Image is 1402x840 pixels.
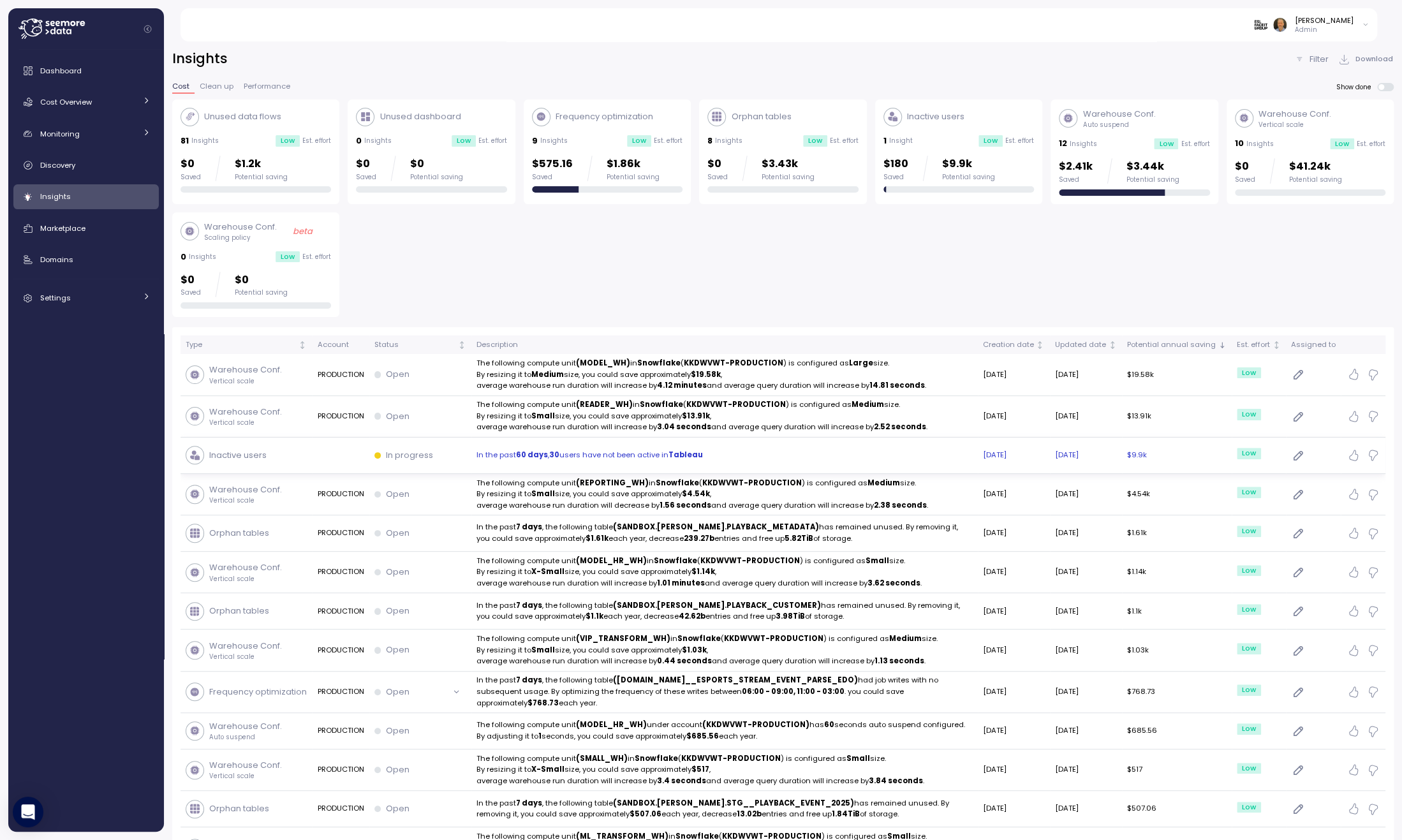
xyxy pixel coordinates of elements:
strong: (SANDBOX.[PERSON_NAME].PLAYBACK_CUSTOMER) [613,600,821,610]
p: average warehouse run duration will increase by and average query duration will increase by . [476,656,973,667]
p: Open [386,566,410,578]
strong: Small [531,645,555,655]
div: Open Intercom Messenger [13,797,43,827]
a: Insights [13,184,159,210]
strong: Tableau [668,450,703,460]
p: $1.2k [235,156,288,173]
p: 81 [181,135,189,147]
p: 0 [356,135,362,147]
p: $1.86k [607,156,660,173]
strong: 2.52 seconds [874,422,926,432]
span: Cost Overview [40,97,92,107]
p: Warehouse Conf. [209,364,282,376]
span: Domains [40,254,73,265]
td: PRODUCTION [312,713,369,749]
strong: $19.58k [691,369,721,379]
td: [DATE] [1050,713,1122,749]
strong: Medium [889,633,922,644]
p: $0 [707,156,728,173]
p: Est. effort [1181,140,1210,149]
div: Description [476,339,973,351]
strong: 3.98TiB [776,611,805,621]
td: [DATE] [1050,749,1122,791]
strong: X-Small [531,764,564,774]
p: In the past , users have not been active in [476,450,973,461]
a: Dashboard [13,58,159,84]
a: Discovery [13,152,159,178]
p: $0 [181,156,201,173]
p: Unused dashboard [380,110,461,123]
td: [DATE] [1050,474,1122,515]
div: [PERSON_NAME] [1295,15,1354,26]
div: Potential saving [607,173,660,182]
p: Open [386,686,410,698]
p: Est. effort [830,136,859,145]
p: By resizing it to size, you could save approximately , [476,566,973,578]
td: PRODUCTION [312,593,369,630]
p: In the past , the following table has remained unused. By removing it, you could save approximate... [476,522,973,544]
p: Vertical scale [209,575,282,584]
p: Warehouse Conf. [209,759,282,772]
p: Insights [715,136,742,145]
td: PRODUCTION [312,515,369,552]
p: 9 [532,135,538,147]
strong: Snowflake [654,556,697,566]
strong: 1.13 seconds [874,656,924,666]
p: Auto suspend [209,733,282,742]
p: $2.41k [1059,158,1093,175]
p: By resizing it to size, you could save approximately , [476,411,973,422]
div: Saved [1059,175,1093,184]
p: By resizing it to size, you could save approximately , [476,764,973,776]
strong: Small [531,411,555,421]
div: Low [803,135,827,147]
p: Warehouse Conf. [1082,108,1155,121]
p: $3.43k [762,156,815,173]
a: Marketplace [13,216,159,241]
strong: KKDWVWT-PRODUCTION [681,753,781,763]
span: Discovery [40,160,75,170]
strong: 42.62b [679,611,705,621]
p: Insights [189,253,216,262]
strong: 60 days [516,450,548,460]
img: ACg8ocJGXzOstUcSGpJl7WsweQqcTcXsmMI3fEIuLrbjajM8c4QeNgY=s96-c [1273,18,1287,31]
th: Creation dateNot sorted [978,335,1050,354]
p: Open [386,763,410,776]
p: Auto suspend [1082,121,1155,129]
p: Warehouse Conf. [209,561,282,574]
p: Open [386,527,410,540]
p: In the past , the following table had job writes with no subsequent usage. By optimizing the freq... [476,675,973,709]
strong: 3.04 seconds [657,422,711,432]
button: Collapse navigation [140,24,156,34]
div: Low [1237,367,1261,379]
strong: KKDWVWT-PRODUCTION [700,556,800,566]
strong: Large [849,358,873,368]
td: PRODUCTION [312,474,369,515]
button: Open [374,682,466,701]
div: Low [627,135,651,147]
span: Marketplace [40,223,85,233]
p: Open [386,368,410,381]
td: [DATE] [978,552,1050,593]
p: average warehouse run duration will increase by and average query duration will increase by . [476,422,973,433]
span: Show done [1336,83,1377,91]
strong: Snowflake [640,399,683,409]
strong: $768.73 [528,698,559,708]
div: Assigned to [1291,339,1336,351]
strong: Small [846,753,870,763]
p: Frequency optimization [209,686,307,698]
p: Open [386,644,410,656]
th: Est. effortNot sorted [1232,335,1286,354]
strong: (MODEL_WH) [576,358,630,368]
td: [DATE] [1050,672,1122,713]
p: $0 [356,156,376,173]
p: Open [386,605,410,617]
strong: ([DOMAIN_NAME]__ESPORTS_STREAM_EVENT_PARSE_EDO) [613,675,858,685]
p: 0 [181,251,186,263]
h2: Insights [172,50,228,68]
p: Orphan tables [209,605,269,617]
strong: (READER_WH) [576,399,633,409]
div: Saved [532,173,573,182]
p: The following compute unit in ( ) is configured as size. [476,478,973,489]
p: average warehouse run duration will increase by and average query duration will increase by . [476,380,973,392]
strong: 4.12 minutes [657,380,707,390]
